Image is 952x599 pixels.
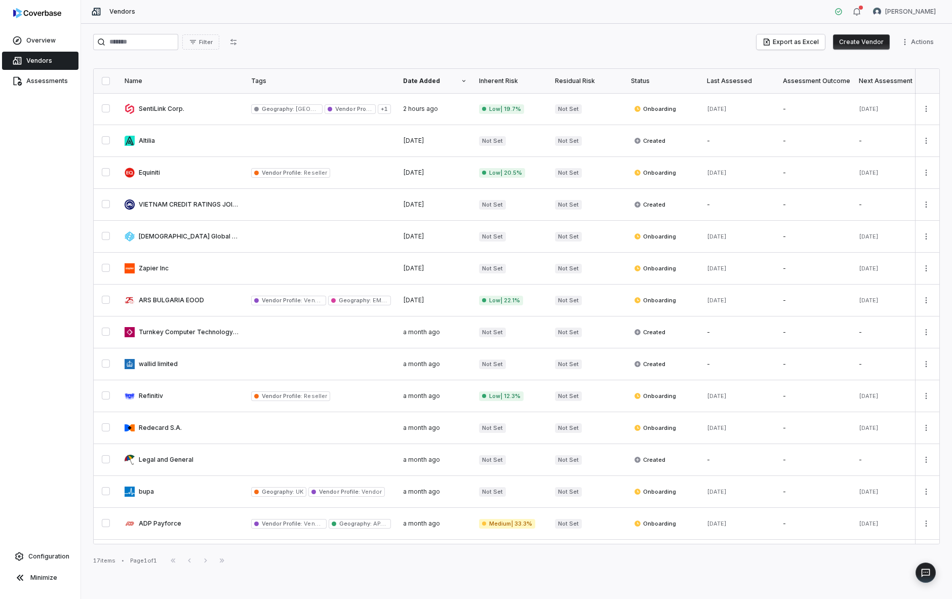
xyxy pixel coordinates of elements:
button: More actions [898,34,940,50]
td: - [853,189,929,221]
div: Tags [251,77,391,85]
span: Onboarding [634,488,676,496]
td: - [777,444,853,476]
span: Not Set [555,519,582,529]
span: [DATE] [859,265,879,272]
td: - [777,348,853,380]
span: Minimize [30,574,57,582]
span: [DATE] [859,233,879,240]
button: Filter [182,34,219,50]
span: Created [634,328,665,336]
span: 2 hours ago [403,105,438,112]
button: Philip Woolley avatar[PERSON_NAME] [867,4,942,19]
span: Vendors [109,8,135,16]
a: Vendors [2,52,78,70]
span: Not Set [555,391,582,401]
span: a month ago [403,424,440,431]
span: Vendor [302,520,324,527]
div: Assessment Outcome [783,77,847,85]
span: [DATE] [403,264,424,272]
span: Vendor [360,488,382,495]
span: Not Set [555,296,582,305]
td: - [853,444,929,476]
span: + 1 [378,104,391,114]
span: Not Set [479,423,506,433]
span: Not Set [479,328,506,337]
span: Low | 20.5% [479,168,525,178]
span: Onboarding [634,232,676,241]
div: 17 items [93,557,115,565]
span: [DATE] [707,105,727,112]
div: Page 1 of 1 [130,557,157,565]
span: Not Set [555,136,582,146]
span: Onboarding [634,392,676,400]
button: Minimize [4,568,76,588]
a: Assessments [2,72,78,90]
span: Geography : [262,488,294,495]
span: Vendor Profile : [262,520,302,527]
div: Date Added [403,77,467,85]
span: Vendor Profile : [319,488,360,495]
span: UK [294,488,303,495]
span: Not Set [479,232,506,242]
span: Not Set [479,200,506,210]
span: a month ago [403,488,440,495]
span: Vendor Profile : [262,169,302,176]
span: Onboarding [634,105,676,113]
span: Created [634,360,665,368]
span: Reseller [302,169,327,176]
button: Export as Excel [757,34,825,50]
span: Not Set [479,487,506,497]
span: Created [634,456,665,464]
span: Created [634,137,665,145]
span: Medium | 33.3% [479,519,535,529]
td: - [701,189,777,221]
span: Not Set [555,168,582,178]
span: Filter [199,38,213,46]
button: More actions [918,293,934,308]
span: Not Set [479,136,506,146]
div: • [122,557,124,564]
span: a month ago [403,360,440,368]
div: Last Assessed [707,77,771,85]
span: a month ago [403,520,440,527]
span: Onboarding [634,169,676,177]
span: a month ago [403,456,440,463]
span: Low | 12.3% [479,391,524,401]
div: Next Assessment [859,77,923,85]
td: - [701,348,777,380]
span: Vendor Profile : [262,297,302,304]
span: Assessments [26,77,68,85]
span: [DATE] [707,392,727,400]
td: - [777,253,853,285]
span: [DATE] [707,169,727,176]
td: - [777,221,853,253]
button: More actions [918,101,934,116]
td: - [701,444,777,476]
span: [DATE] [859,424,879,431]
div: Name [125,77,239,85]
button: More actions [918,356,934,372]
td: - [777,125,853,157]
span: Low | 22.1% [479,296,523,305]
span: [DATE] [707,424,727,431]
span: Not Set [555,200,582,210]
span: Not Set [479,360,506,369]
td: - [853,316,929,348]
button: More actions [918,420,934,435]
span: APAC [372,520,388,527]
td: - [777,476,853,508]
span: Not Set [555,487,582,497]
a: Configuration [4,547,76,566]
span: Geography : [339,520,372,527]
button: Create Vendor [833,34,890,50]
button: More actions [918,452,934,467]
td: - [777,189,853,221]
div: Status [631,77,695,85]
td: - [777,316,853,348]
button: More actions [918,133,934,148]
div: Inherent Risk [479,77,543,85]
span: [DATE] [859,520,879,527]
span: [DATE] [403,232,424,240]
span: Vendor [302,297,324,304]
